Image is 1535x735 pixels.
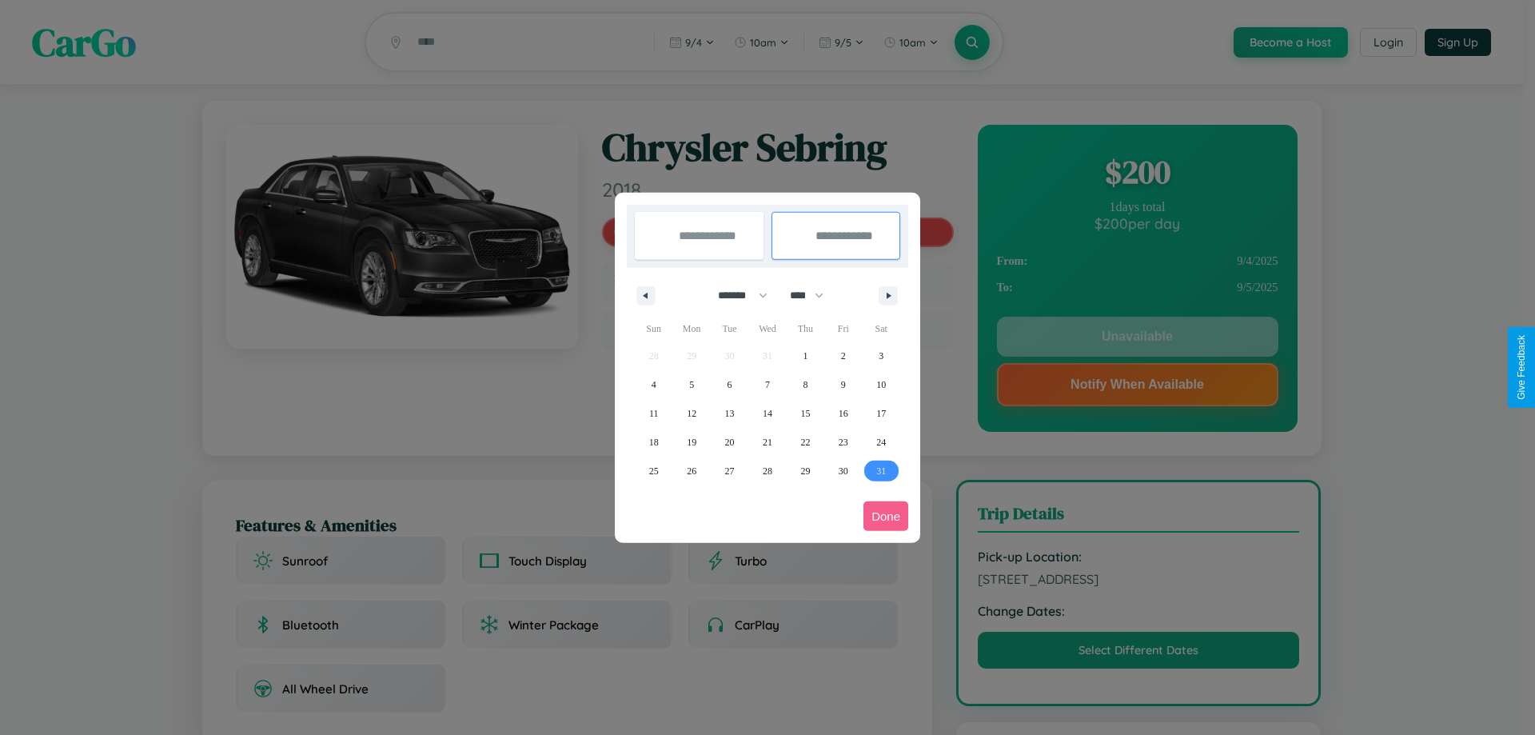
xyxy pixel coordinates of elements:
span: 19 [687,428,696,457]
button: 23 [824,428,862,457]
span: 3 [879,342,883,370]
button: 11 [635,399,672,428]
button: 18 [635,428,672,457]
span: 9 [841,370,846,399]
button: 17 [863,399,900,428]
button: 31 [863,457,900,485]
button: 7 [748,370,786,399]
span: 21 [763,428,772,457]
span: Thu [787,316,824,342]
button: 13 [711,399,748,428]
span: 6 [728,370,732,399]
button: 2 [824,342,862,370]
span: Fri [824,316,862,342]
span: Mon [672,316,710,342]
button: 8 [787,370,824,399]
button: 27 [711,457,748,485]
button: 12 [672,399,710,428]
span: 26 [687,457,696,485]
span: 10 [876,370,886,399]
span: 27 [725,457,735,485]
button: 4 [635,370,672,399]
button: 9 [824,370,862,399]
span: 23 [839,428,848,457]
button: 25 [635,457,672,485]
span: 22 [800,428,810,457]
span: 16 [839,399,848,428]
button: 3 [863,342,900,370]
button: 14 [748,399,786,428]
span: 24 [876,428,886,457]
span: Sun [635,316,672,342]
span: 15 [800,399,810,428]
button: 21 [748,428,786,457]
span: 7 [765,370,770,399]
button: 6 [711,370,748,399]
span: 8 [803,370,807,399]
button: 22 [787,428,824,457]
button: 10 [863,370,900,399]
span: 25 [649,457,659,485]
button: 1 [787,342,824,370]
span: Sat [863,316,900,342]
span: 1 [803,342,807,370]
span: 4 [652,370,656,399]
span: 2 [841,342,846,370]
button: 29 [787,457,824,485]
div: Give Feedback [1516,335,1527,400]
span: 11 [649,399,659,428]
span: 18 [649,428,659,457]
span: 14 [763,399,772,428]
span: 5 [689,370,694,399]
button: 5 [672,370,710,399]
span: Wed [748,316,786,342]
span: 28 [763,457,772,485]
span: 29 [800,457,810,485]
button: 19 [672,428,710,457]
button: 30 [824,457,862,485]
button: 26 [672,457,710,485]
span: 13 [725,399,735,428]
button: 16 [824,399,862,428]
button: 15 [787,399,824,428]
span: 17 [876,399,886,428]
button: 20 [711,428,748,457]
span: 12 [687,399,696,428]
button: 28 [748,457,786,485]
span: Tue [711,316,748,342]
button: Done [863,501,908,531]
span: 31 [876,457,886,485]
span: 30 [839,457,848,485]
button: 24 [863,428,900,457]
span: 20 [725,428,735,457]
